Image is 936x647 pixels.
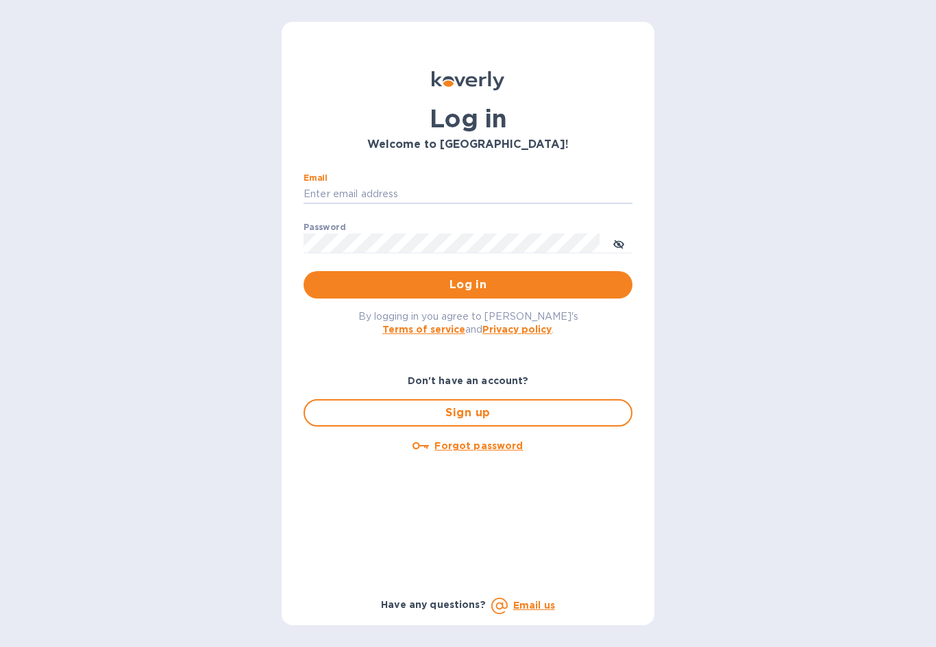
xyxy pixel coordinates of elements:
h1: Log in [304,104,632,133]
button: Log in [304,271,632,299]
h3: Welcome to [GEOGRAPHIC_DATA]! [304,138,632,151]
span: By logging in you agree to [PERSON_NAME]'s and . [358,311,578,335]
button: toggle password visibility [605,229,632,257]
label: Password [304,223,345,231]
span: Sign up [316,405,620,421]
a: Privacy policy [482,324,552,335]
label: Email [304,174,328,182]
img: Koverly [432,71,504,90]
span: Log in [315,277,621,293]
a: Terms of service [382,324,465,335]
b: Don't have an account? [408,375,529,386]
u: Forgot password [434,440,523,451]
input: Enter email address [304,184,632,205]
a: Email us [513,600,555,611]
button: Sign up [304,399,632,427]
b: Have any questions? [381,599,486,610]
